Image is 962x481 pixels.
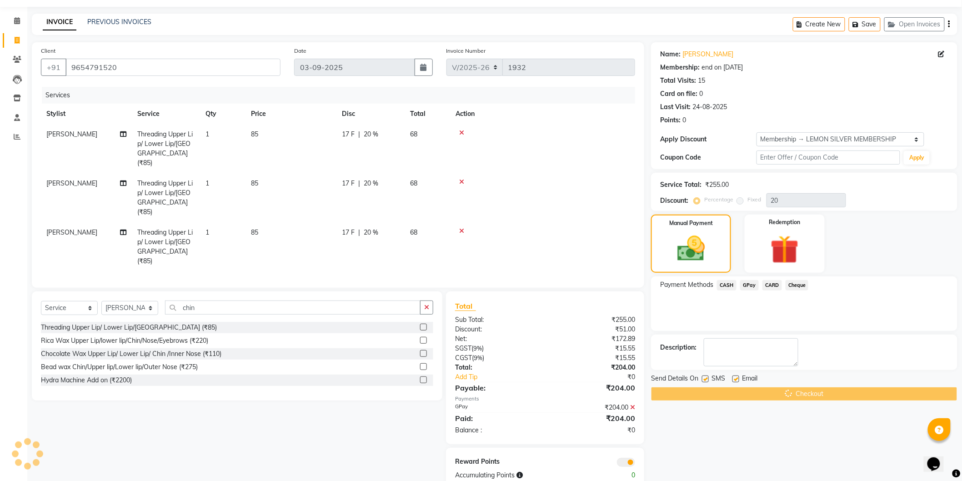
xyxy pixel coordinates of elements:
[246,104,336,124] th: Price
[660,280,713,290] span: Payment Methods
[137,179,193,216] span: Threading Upper Lip/ Lower Lip/[GEOGRAPHIC_DATA] (₹85)
[46,179,97,187] span: [PERSON_NAME]
[41,323,217,332] div: Threading Upper Lip/ Lower Lip/[GEOGRAPHIC_DATA] (₹85)
[701,63,743,72] div: end on [DATE]
[205,130,209,138] span: 1
[364,179,378,188] span: 20 %
[660,343,696,352] div: Description:
[448,413,545,424] div: Paid:
[200,104,246,124] th: Qty
[474,354,482,361] span: 9%
[358,130,360,139] span: |
[849,17,881,31] button: Save
[884,17,945,31] button: Open Invoices
[594,471,642,480] div: 0
[448,382,545,393] div: Payable:
[682,115,686,125] div: 0
[342,228,355,237] span: 17 F
[448,325,545,334] div: Discount:
[561,372,642,382] div: ₹0
[165,301,421,315] input: Search or Scan
[364,228,378,237] span: 20 %
[358,228,360,237] span: |
[711,374,725,385] span: SMS
[705,180,729,190] div: ₹255.00
[42,87,642,104] div: Services
[405,104,450,124] th: Total
[660,115,681,125] div: Points:
[448,471,594,480] div: Accumulating Points
[660,63,700,72] div: Membership:
[740,280,759,291] span: GPay
[455,354,472,362] span: CGST
[545,325,642,334] div: ₹51.00
[757,150,901,165] input: Enter Offer / Coupon Code
[87,18,151,26] a: PREVIOUS INVOICES
[137,228,193,265] span: Threading Upper Lip/ Lower Lip/[GEOGRAPHIC_DATA] (₹85)
[410,130,417,138] span: 68
[660,153,756,162] div: Coupon Code
[455,301,476,311] span: Total
[448,344,545,353] div: ( )
[251,130,258,138] span: 85
[205,228,209,236] span: 1
[660,135,756,144] div: Apply Discount
[336,104,405,124] th: Disc
[682,50,733,59] a: [PERSON_NAME]
[448,363,545,372] div: Total:
[448,315,545,325] div: Sub Total:
[43,14,76,30] a: INVOICE
[294,47,306,55] label: Date
[446,47,486,55] label: Invoice Number
[742,374,757,385] span: Email
[448,426,545,435] div: Balance :
[448,403,545,412] div: GPay
[651,374,698,385] span: Send Details On
[251,179,258,187] span: 85
[364,130,378,139] span: 20 %
[660,89,697,99] div: Card on file:
[660,180,701,190] div: Service Total:
[46,228,97,236] span: [PERSON_NAME]
[41,349,221,359] div: Chocolate Wax Upper Lip/ Lower Lip/ Chin /Inner Nose (₹110)
[46,130,97,138] span: [PERSON_NAME]
[669,233,714,265] img: _cash.svg
[717,280,737,291] span: CASH
[692,102,727,112] div: 24-08-2025
[699,89,703,99] div: 0
[342,130,355,139] span: 17 F
[132,104,200,124] th: Service
[41,376,132,385] div: Hydra Machine Add on (₹2200)
[41,47,55,55] label: Client
[448,372,561,382] a: Add Tip
[410,179,417,187] span: 68
[545,382,642,393] div: ₹204.00
[669,219,713,227] label: Manual Payment
[545,403,642,412] div: ₹204.00
[473,345,482,352] span: 9%
[545,363,642,372] div: ₹204.00
[786,280,809,291] span: Cheque
[545,334,642,344] div: ₹172.89
[448,334,545,344] div: Net:
[455,344,471,352] span: SGST
[358,179,360,188] span: |
[698,76,705,85] div: 15
[41,336,208,346] div: Rica Wax Upper Lip/lower lip/Chin/Nose/Eyebrows (₹220)
[342,179,355,188] span: 17 F
[660,76,696,85] div: Total Visits:
[660,196,688,205] div: Discount:
[660,102,691,112] div: Last Visit:
[762,232,808,267] img: _gift.svg
[545,344,642,353] div: ₹15.55
[747,195,761,204] label: Fixed
[448,353,545,363] div: ( )
[793,17,845,31] button: Create New
[545,413,642,424] div: ₹204.00
[660,50,681,59] div: Name:
[41,362,198,372] div: Bead wax Chin/Upper lip/Lower lip/Outer Nose (₹275)
[455,395,635,403] div: Payments
[137,130,193,167] span: Threading Upper Lip/ Lower Lip/[GEOGRAPHIC_DATA] (₹85)
[704,195,733,204] label: Percentage
[545,315,642,325] div: ₹255.00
